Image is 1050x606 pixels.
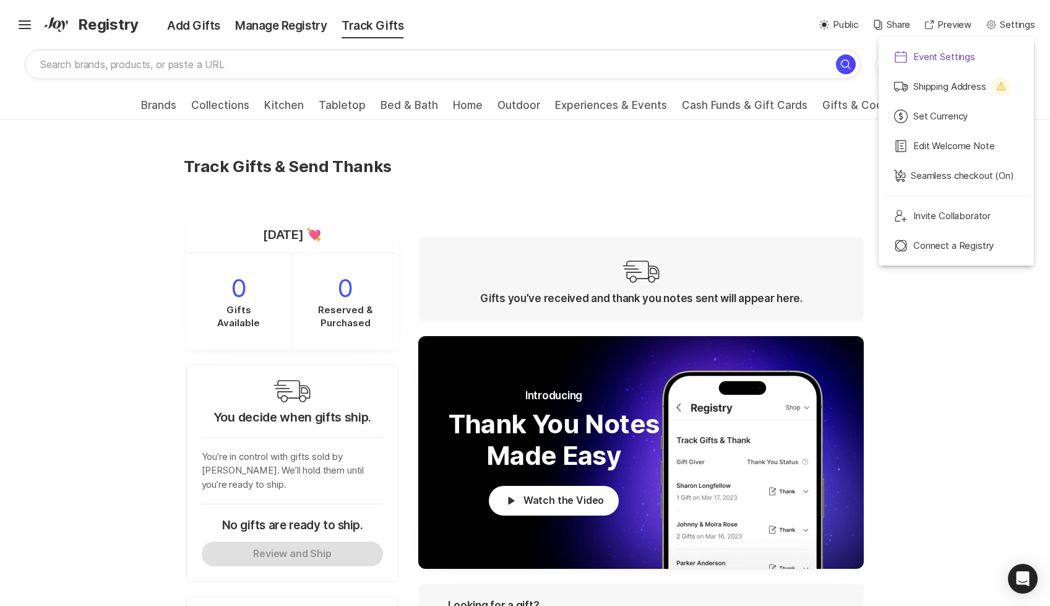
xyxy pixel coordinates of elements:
[836,54,856,74] button: Search for
[25,50,861,79] input: Search brands, products, or paste a URL
[1000,18,1035,32] p: Settings
[334,17,411,35] div: Track Gifts
[913,50,975,64] p: Event Settings
[937,18,971,32] p: Preview
[480,292,803,306] p: Gifts you’ve received and thank you notes sent will appear here.
[141,99,176,119] a: Brands
[876,50,960,80] button: Checklist
[819,18,858,32] button: Public
[884,161,1029,191] button: Seamless checkout (On)
[887,18,910,32] p: Share
[884,102,1029,131] button: Set Currency
[682,99,807,119] a: Cash Funds & Gift Cards
[319,99,366,119] a: Tabletop
[913,110,968,124] p: Set Currency
[555,99,667,119] a: Experiences & Events
[911,169,1014,183] p: Seamless checkout (On)
[208,303,270,329] p: Gifts Available
[489,486,619,516] button: Watch the Video
[873,18,910,32] button: Share
[453,99,483,119] a: Home
[255,336,938,569] iframe: thank-you-notes-background
[913,209,991,223] p: Invite Collaborator
[884,231,1029,261] button: Connect a Registry
[78,14,139,36] span: Registry
[213,410,371,425] p: You decide when gifts ship.
[381,99,438,119] a: Bed & Bath
[884,42,1029,72] button: Event Settings
[822,99,909,119] a: Gifts & Cocktails
[292,274,398,303] p: 0
[186,274,292,303] p: 0
[925,18,971,32] button: Preview
[142,17,228,35] div: Add Gifts
[913,80,986,94] p: Shipping Address
[497,99,540,119] a: Outdoor
[884,201,1029,231] button: Invite Collaborator
[986,18,1035,32] button: Settings
[449,389,660,409] p: Introducing
[191,99,249,119] a: Collections
[202,450,384,492] p: You’re in control with gifts sold by [PERSON_NAME]. We’ll hold them until you’re ready to ship.
[1008,564,1038,594] div: Open Intercom Messenger
[913,139,994,154] p: Edit Welcome Note
[884,72,1029,102] button: Shipping Address
[449,409,660,471] p: Thank You Notes Made Easy
[314,303,376,329] p: Reserved & Purchased
[264,99,304,119] a: Kitchen
[176,149,399,183] p: Track Gifts & Send Thanks
[884,131,1029,161] button: Edit Welcome Note
[222,517,363,534] p: No gifts are ready to ship.
[228,17,334,35] div: Manage Registry
[913,239,994,253] p: Connect a Registry
[202,542,384,566] button: Review and Ship
[833,18,858,32] p: Public
[263,227,321,242] p: [DATE] ️💘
